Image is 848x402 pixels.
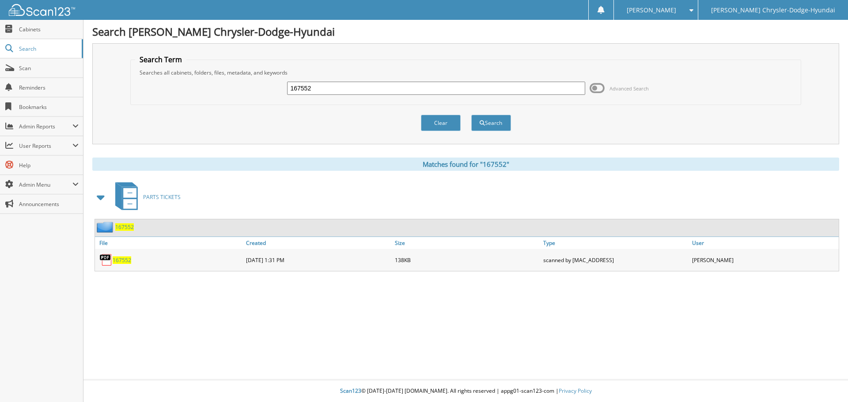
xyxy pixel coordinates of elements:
span: Scan123 [340,387,361,394]
img: scan123-logo-white.svg [9,4,75,16]
span: Scan [19,64,79,72]
a: Privacy Policy [559,387,592,394]
span: Admin Menu [19,181,72,188]
span: Help [19,162,79,169]
span: User Reports [19,142,72,150]
div: [PERSON_NAME] [690,251,839,269]
a: 167552 [113,256,131,264]
div: [DATE] 1:31 PM [244,251,393,269]
span: Cabinets [19,26,79,33]
span: Admin Reports [19,123,72,130]
span: Announcements [19,200,79,208]
a: 167552 [115,223,134,231]
button: Search [471,115,511,131]
iframe: Chat Widget [804,360,848,402]
a: User [690,237,839,249]
div: © [DATE]-[DATE] [DOMAIN_NAME]. All rights reserved | appg01-scan123-com | [83,380,848,402]
button: Clear [421,115,461,131]
span: [PERSON_NAME] [627,8,676,13]
img: PDF.png [99,253,113,267]
span: Bookmarks [19,103,79,111]
h1: Search [PERSON_NAME] Chrysler-Dodge-Hyundai [92,24,839,39]
a: Type [541,237,690,249]
span: Reminders [19,84,79,91]
legend: Search Term [135,55,186,64]
div: 138KB [393,251,541,269]
img: folder2.png [97,222,115,233]
span: [PERSON_NAME] Chrysler-Dodge-Hyundai [711,8,835,13]
span: Search [19,45,77,53]
a: PARTS TICKETS [110,180,181,214]
span: Advanced Search [609,85,649,92]
span: PARTS TICKETS [143,193,181,201]
a: Created [244,237,393,249]
div: Matches found for "167552" [92,158,839,171]
div: Searches all cabinets, folders, files, metadata, and keywords [135,69,797,76]
a: File [95,237,244,249]
a: Size [393,237,541,249]
div: scanned by [MAC_ADDRESS] [541,251,690,269]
